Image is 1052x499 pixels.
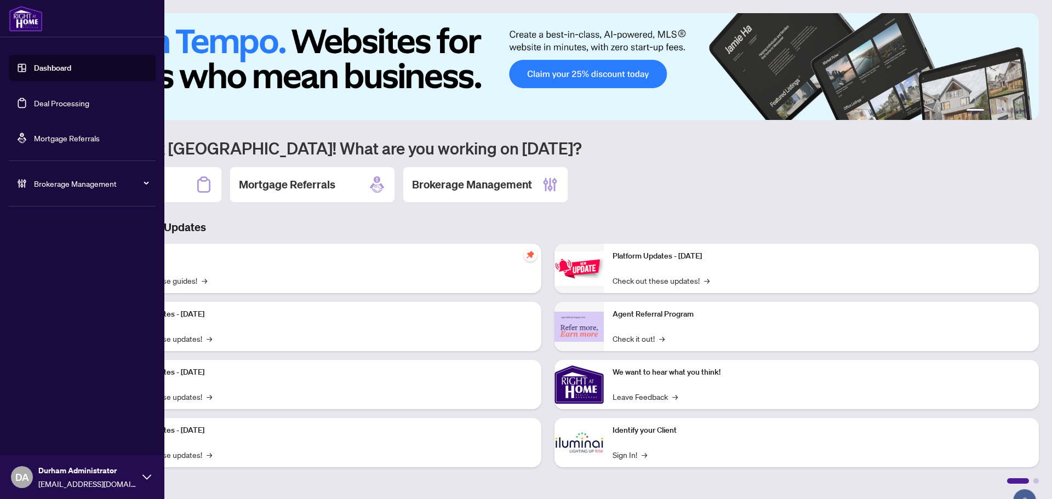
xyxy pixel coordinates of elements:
span: pushpin [524,248,537,261]
img: Identify your Client [554,418,604,467]
span: → [207,332,212,345]
img: Platform Updates - June 23, 2025 [554,251,604,286]
a: Leave Feedback→ [613,391,678,403]
img: We want to hear what you think! [554,360,604,409]
button: Open asap [1008,461,1041,494]
span: → [672,391,678,403]
h2: Mortgage Referrals [239,177,335,192]
img: Agent Referral Program [554,312,604,342]
img: logo [9,5,43,32]
button: 2 [988,109,993,113]
span: → [659,332,665,345]
a: Check it out!→ [613,332,665,345]
span: [EMAIL_ADDRESS][DOMAIN_NAME] [38,478,137,490]
p: Agent Referral Program [613,308,1030,320]
span: → [207,391,212,403]
h3: Brokerage & Industry Updates [57,220,1039,235]
span: Durham Administrator [38,464,137,477]
button: 5 [1015,109,1019,113]
span: → [202,274,207,286]
span: → [642,449,647,461]
p: Self-Help [115,250,533,262]
p: Identify your Client [613,425,1030,437]
span: → [704,274,710,286]
h1: Welcome back [GEOGRAPHIC_DATA]! What are you working on [DATE]? [57,137,1039,158]
p: Platform Updates - [DATE] [115,366,533,378]
a: Mortgage Referrals [34,133,100,143]
p: Platform Updates - [DATE] [115,308,533,320]
img: Slide 0 [57,13,1039,120]
button: 1 [967,109,984,113]
span: DA [15,469,29,485]
button: 4 [1006,109,1010,113]
span: Brokerage Management [34,177,148,190]
span: → [207,449,212,461]
a: Dashboard [34,63,71,73]
p: Platform Updates - [DATE] [115,425,533,437]
a: Check out these updates!→ [613,274,710,286]
h2: Brokerage Management [412,177,532,192]
a: Sign In!→ [613,449,647,461]
a: Deal Processing [34,98,89,108]
button: 3 [997,109,1002,113]
button: 6 [1024,109,1028,113]
p: Platform Updates - [DATE] [613,250,1030,262]
p: We want to hear what you think! [613,366,1030,378]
